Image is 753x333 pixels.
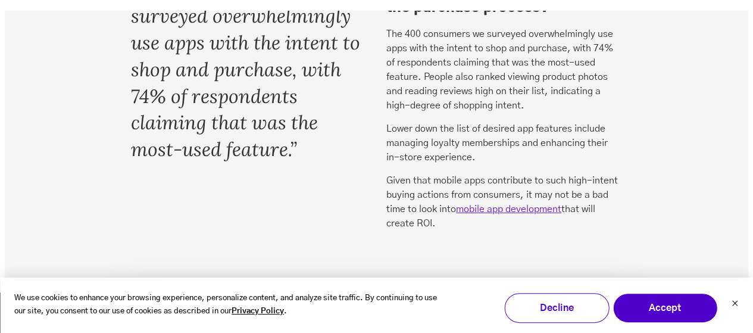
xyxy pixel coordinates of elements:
[232,305,284,319] a: Privacy Policy
[456,204,561,214] a: mobile app development
[731,298,738,311] button: Dismiss cookie banner
[14,292,438,319] p: We use cookies to enhance your browsing experience, personalize content, and analyze site traffic...
[386,27,622,113] p: The 400 consumers we surveyed overwhelmingly use apps with the intent to shop and purchase, with ...
[504,293,609,323] button: Decline
[386,173,622,231] p: Given that mobile apps contribute to such high-intent buying actions from consumers, it may not b...
[613,293,717,323] button: Accept
[386,122,622,164] p: Lower down the list of desired app features include managing loyalty memberships and enhancing th...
